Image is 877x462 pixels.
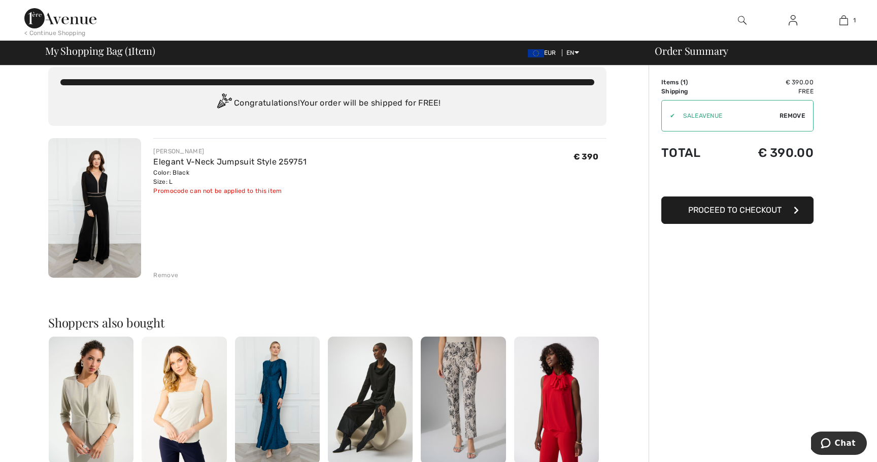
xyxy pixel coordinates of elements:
[688,205,782,215] span: Proceed to Checkout
[153,271,178,280] div: Remove
[661,87,724,96] td: Shipping
[153,147,307,156] div: [PERSON_NAME]
[661,136,724,170] td: Total
[528,49,560,56] span: EUR
[528,49,544,57] img: Euro
[566,49,579,56] span: EN
[789,14,797,26] img: My Info
[839,14,848,26] img: My Bag
[853,16,856,25] span: 1
[724,78,814,87] td: € 390.00
[24,8,96,28] img: 1ère Avenue
[48,138,141,278] img: Elegant V-Neck Jumpsuit Style 259751
[724,87,814,96] td: Free
[661,196,814,224] button: Proceed to Checkout
[128,43,131,56] span: 1
[683,79,686,86] span: 1
[643,46,871,56] div: Order Summary
[45,46,155,56] span: My Shopping Bag ( Item)
[675,101,780,131] input: Promo code
[214,93,234,114] img: Congratulation2.svg
[153,186,307,195] div: Promocode can not be applied to this item
[780,111,805,120] span: Remove
[662,111,675,120] div: ✔
[724,136,814,170] td: € 390.00
[811,432,867,457] iframe: Opens a widget where you can chat to one of our agents
[153,168,307,186] div: Color: Black Size: L
[819,14,868,26] a: 1
[153,157,307,167] a: Elegant V-Neck Jumpsuit Style 259751
[738,14,747,26] img: search the website
[661,170,814,193] iframe: PayPal
[781,14,805,27] a: Sign In
[661,78,724,87] td: Items ( )
[60,93,594,114] div: Congratulations! Your order will be shipped for FREE!
[24,28,86,38] div: < Continue Shopping
[48,316,606,328] h2: Shoppers also bought
[574,152,599,161] span: € 390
